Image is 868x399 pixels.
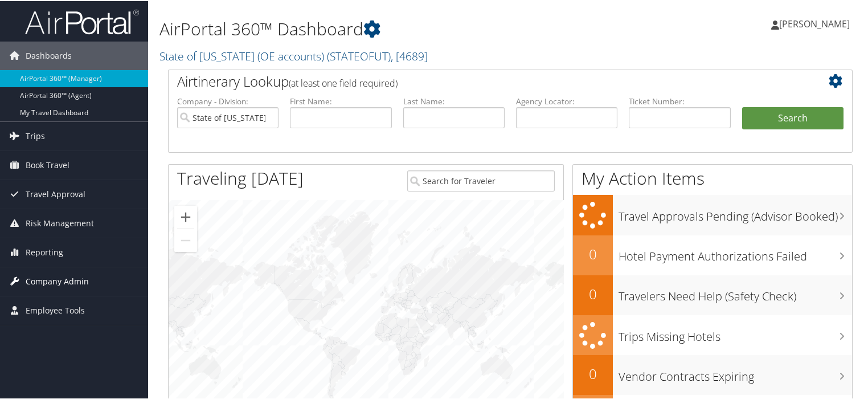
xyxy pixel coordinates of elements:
label: First Name: [290,95,391,106]
button: Zoom out [174,228,197,251]
button: Search [742,106,844,129]
label: Company - Division: [177,95,279,106]
h2: 0 [573,243,613,263]
a: 0Travelers Need Help (Safety Check) [573,274,852,314]
span: Company Admin [26,266,89,295]
h2: 0 [573,283,613,303]
h3: Travelers Need Help (Safety Check) [619,282,852,303]
span: Employee Tools [26,295,85,324]
span: [PERSON_NAME] [779,17,850,29]
h1: Traveling [DATE] [177,165,304,189]
h3: Trips Missing Hotels [619,322,852,344]
span: Reporting [26,237,63,266]
a: 0Hotel Payment Authorizations Failed [573,234,852,274]
h3: Travel Approvals Pending (Advisor Booked) [619,202,852,223]
span: (at least one field required) [289,76,398,88]
h1: My Action Items [573,165,852,189]
span: Book Travel [26,150,69,178]
img: airportal-logo.png [25,7,139,34]
span: Trips [26,121,45,149]
a: 0Vendor Contracts Expiring [573,354,852,394]
a: [PERSON_NAME] [771,6,861,40]
span: Travel Approval [26,179,85,207]
a: Travel Approvals Pending (Advisor Booked) [573,194,852,234]
span: ( STATEOFUT ) [327,47,391,63]
h1: AirPortal 360™ Dashboard [159,16,627,40]
label: Ticket Number: [629,95,730,106]
h3: Vendor Contracts Expiring [619,362,852,384]
span: Dashboards [26,40,72,69]
label: Agency Locator: [516,95,617,106]
span: Risk Management [26,208,94,237]
a: State of [US_STATE] (OE accounts) [159,47,428,63]
h2: 0 [573,363,613,382]
a: Trips Missing Hotels [573,314,852,355]
h2: Airtinerary Lookup [177,71,787,90]
h3: Hotel Payment Authorizations Failed [619,242,852,263]
label: Last Name: [403,95,505,106]
input: Search for Traveler [407,169,555,190]
span: , [ 4689 ] [391,47,428,63]
button: Zoom in [174,205,197,227]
